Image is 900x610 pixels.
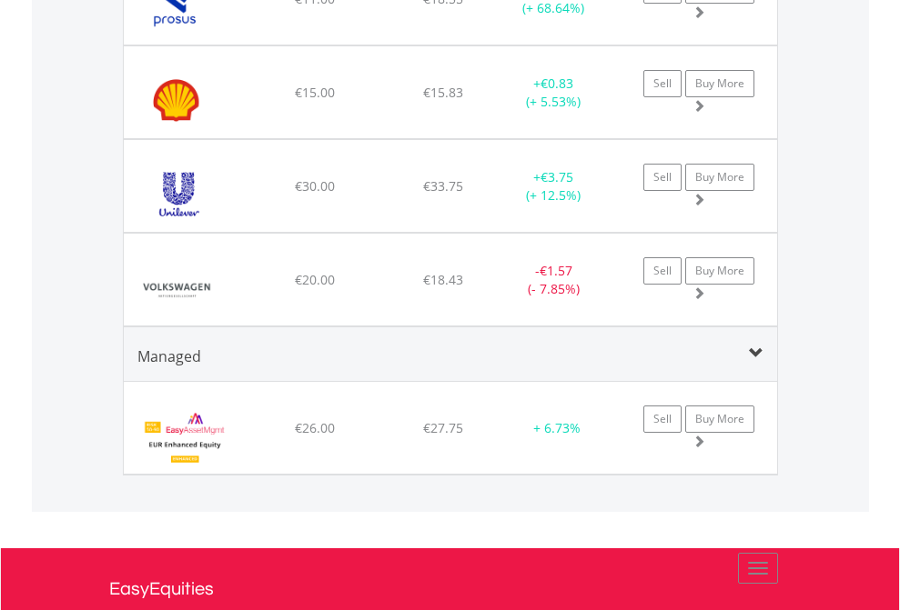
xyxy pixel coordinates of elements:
[643,257,682,285] a: Sell
[685,405,754,433] a: Buy More
[295,271,335,288] span: €20.00
[295,84,335,101] span: €15.00
[497,75,611,111] div: + (+ 5.53%)
[137,346,201,366] span: Managed
[423,177,463,195] span: €33.75
[133,163,225,227] img: EQU.NL.UNA.png
[511,419,603,437] div: + 6.73%
[133,256,225,321] img: EQU.DE.VOW3.png
[295,177,335,195] span: €30.00
[685,257,754,285] a: Buy More
[541,168,573,185] span: €3.75
[423,271,463,288] span: €18.43
[685,70,754,97] a: Buy More
[540,262,572,279] span: €1.57
[423,84,463,101] span: €15.83
[497,168,611,205] div: + (+ 12.5%)
[643,164,682,191] a: Sell
[295,419,335,436] span: €26.00
[497,262,611,298] div: - (- 7.85%)
[643,405,682,433] a: Sell
[685,164,754,191] a: Buy More
[133,405,238,469] img: EMPBundle_EUR%20Enhanced%20Equity.png
[541,75,573,92] span: €0.83
[133,69,225,134] img: EQU.NL.SHELL.png
[643,70,682,97] a: Sell
[423,419,463,436] span: €27.75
